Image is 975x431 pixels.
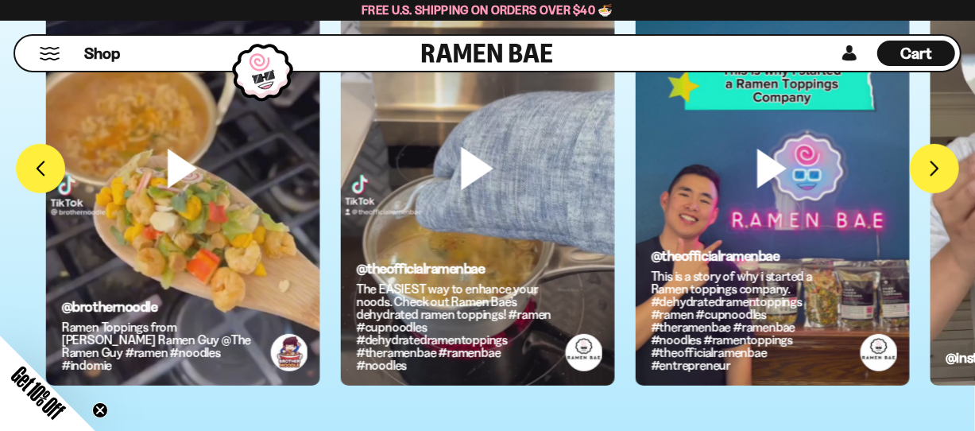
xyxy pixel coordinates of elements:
span: Free U.S. Shipping on Orders over $40 🍜 [362,2,613,17]
button: Close teaser [92,402,108,418]
button: Next [910,144,959,193]
p: This is a story of why i started a Ramen toppings company. #dehydratedramentoppings #ramen #cupno... [651,270,846,371]
span: Cart [901,44,932,63]
button: Mobile Menu Trigger [39,47,60,60]
button: Previous [16,144,65,193]
h6: @theofficialramenbae [651,249,846,263]
h6: @theofficialramenbae [356,262,551,276]
p: Ramen Toppings from [PERSON_NAME] Ramen Guy @The Ramen Guy #ramen #noodles #indomie [61,320,257,371]
p: The EASIEST way to enhance your noods. Check out Ramen Bae’s dehydrated ramen toppings! #ramen #c... [356,282,551,371]
span: Shop [84,43,120,64]
a: Shop [84,41,120,66]
div: Cart [877,36,955,71]
h6: @brothernoodle [61,300,257,314]
span: Get 10% Off [7,362,69,424]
